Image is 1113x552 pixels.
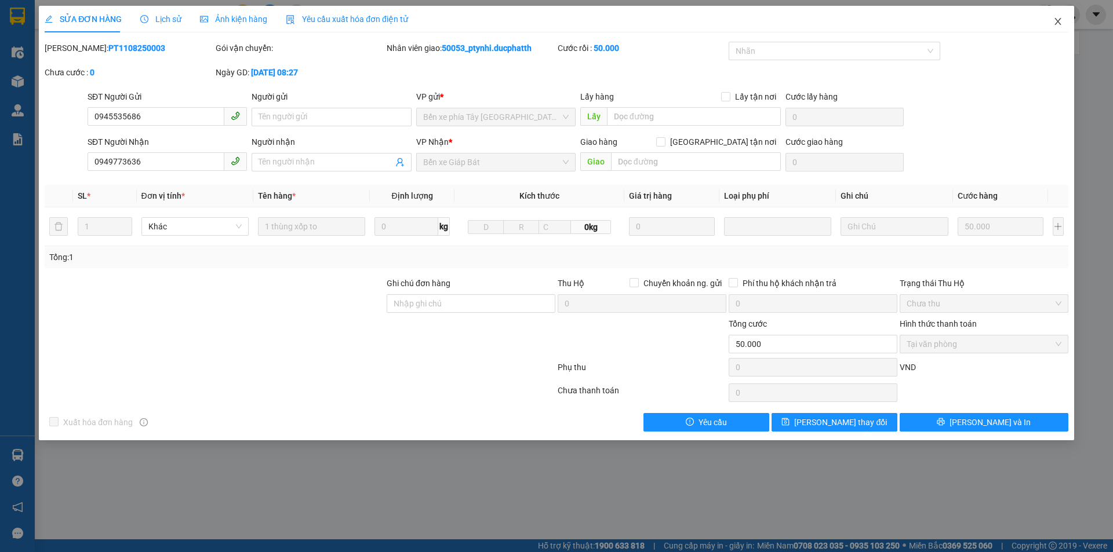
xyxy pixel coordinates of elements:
[611,152,781,171] input: Dọc đường
[519,191,559,200] span: Kích thước
[794,416,887,429] span: [PERSON_NAME] thay đổi
[580,152,611,171] span: Giao
[900,413,1068,432] button: printer[PERSON_NAME] và In
[45,66,213,79] div: Chưa cước :
[900,319,977,328] label: Hình thức thanh toán
[148,218,242,235] span: Khác
[907,335,1061,353] span: Tại văn phòng
[729,319,767,328] span: Tổng cước
[258,217,365,236] input: VD: Bàn, Ghế
[1042,6,1074,38] button: Close
[45,14,122,24] span: SỬA ĐƠN HÀNG
[216,66,384,79] div: Ngày GD:
[45,42,213,54] div: [PERSON_NAME]:
[665,136,781,148] span: [GEOGRAPHIC_DATA] tận nơi
[78,191,87,200] span: SL
[580,137,617,147] span: Giao hàng
[558,279,584,288] span: Thu Hộ
[140,14,181,24] span: Lịch sử
[286,14,408,24] span: Yêu cầu xuất hóa đơn điện tử
[416,137,449,147] span: VP Nhận
[958,217,1044,236] input: 0
[785,108,904,126] input: Cước lấy hàng
[629,217,715,236] input: 0
[937,418,945,427] span: printer
[785,137,843,147] label: Cước giao hàng
[730,90,781,103] span: Lấy tận nơi
[556,361,728,381] div: Phụ thu
[387,279,450,288] label: Ghi chú đơn hàng
[231,111,240,120] span: phone
[772,413,897,432] button: save[PERSON_NAME] thay đổi
[629,191,672,200] span: Giá trị hàng
[785,153,904,171] input: Cước giao hàng
[738,277,841,290] span: Phí thu hộ khách nhận trả
[258,191,296,200] span: Tên hàng
[468,220,504,234] input: D
[251,68,298,77] b: [DATE] 08:27
[387,42,555,54] div: Nhân viên giao:
[45,15,53,23] span: edit
[558,42,726,54] div: Cước rồi :
[252,136,411,148] div: Người nhận
[59,416,137,429] span: Xuất hóa đơn hàng
[423,153,569,171] span: Bến xe Giáp Bát
[781,418,790,427] span: save
[391,191,432,200] span: Định lượng
[907,295,1061,312] span: Chưa thu
[416,90,576,103] div: VP gửi
[958,191,998,200] span: Cước hàng
[571,220,610,234] span: 0kg
[719,185,836,207] th: Loại phụ phí
[580,92,614,101] span: Lấy hàng
[286,15,295,24] img: icon
[88,90,247,103] div: SĐT Người Gửi
[442,43,532,53] b: 50053_ptynhi.ducphatth
[141,191,185,200] span: Đơn vị tính
[503,220,539,234] input: R
[539,220,571,234] input: C
[387,294,555,313] input: Ghi chú đơn hàng
[639,277,726,290] span: Chuyển khoản ng. gửi
[140,418,148,426] span: info-circle
[108,43,165,53] b: PT1108250003
[231,156,240,166] span: phone
[1053,17,1063,26] span: close
[686,418,694,427] span: exclamation-circle
[88,136,247,148] div: SĐT Người Nhận
[216,42,384,54] div: Gói vận chuyển:
[607,107,781,126] input: Dọc đường
[438,217,450,236] span: kg
[836,185,952,207] th: Ghi chú
[1053,217,1064,236] button: plus
[49,217,68,236] button: delete
[841,217,948,236] input: Ghi Chú
[140,15,148,23] span: clock-circle
[200,14,267,24] span: Ảnh kiện hàng
[49,251,430,264] div: Tổng: 1
[950,416,1031,429] span: [PERSON_NAME] và In
[900,277,1068,290] div: Trạng thái Thu Hộ
[594,43,619,53] b: 50.000
[643,413,769,432] button: exclamation-circleYêu cầu
[699,416,727,429] span: Yêu cầu
[900,363,916,372] span: VND
[200,15,208,23] span: picture
[556,384,728,404] div: Chưa thanh toán
[785,92,838,101] label: Cước lấy hàng
[252,90,411,103] div: Người gửi
[90,68,94,77] b: 0
[423,108,569,126] span: Bến xe phía Tây Thanh Hóa
[395,158,405,167] span: user-add
[580,107,607,126] span: Lấy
